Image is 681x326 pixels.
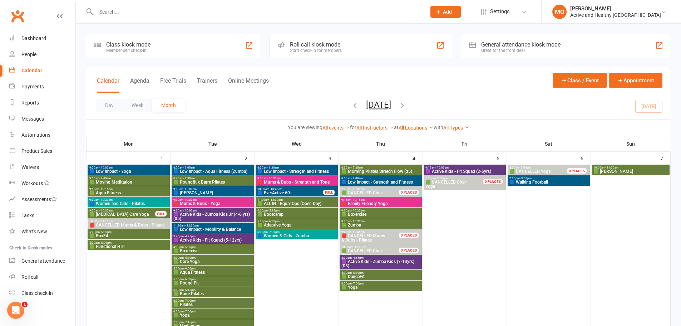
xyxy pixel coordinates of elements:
[341,285,420,289] span: 🟩 Yoga
[257,230,336,234] span: 6:00pm
[341,230,408,234] span: 9:45am
[399,248,419,253] div: 0 PLACES
[87,136,171,151] th: Mon
[341,249,408,257] span: Yoga
[609,73,662,88] button: Appointment
[184,299,196,302] span: - 7:00pm
[9,111,75,127] a: Messages
[100,230,112,234] span: - 5:30pm
[434,125,443,130] strong: with
[257,166,336,169] span: 8:30am
[351,230,365,234] span: - 10:45am
[341,271,420,274] span: 5:30pm
[173,259,252,264] span: 🟩 Core Yoga
[89,191,168,195] span: 🟩 Aqua Fitness
[21,180,43,186] div: Workouts
[89,169,168,174] span: 🟦 Low Impact - Yoga
[593,166,668,169] span: 10:00am
[341,188,408,191] span: 9:00am
[509,169,551,174] span: 🟩 CANCELLED Yoga
[341,191,408,199] span: Yoga
[257,220,336,223] span: 5:30pm
[89,241,168,244] span: 5:30pm
[228,77,269,93] button: Online Meetings
[173,177,252,180] span: 8:45am
[425,177,492,180] span: 1:00pm
[341,166,420,169] span: 6:30am
[509,166,576,169] span: 8:00am
[329,152,339,164] div: 3
[96,99,123,112] button: Day
[245,152,255,164] div: 2
[89,188,168,191] span: 9:15am
[268,209,280,212] span: - 5:15pm
[399,233,419,238] div: 0 PLACES
[497,152,507,164] div: 5
[21,258,65,264] div: General attendance
[352,256,364,259] span: - 4:15pm
[173,212,252,221] span: 🟪 Active Kids - Zumba Kids Jr (4-6 yrs) ($5)
[173,227,252,232] span: 🟦 Low Impact - Mobility & Balance
[581,152,591,164] div: 6
[341,245,408,249] span: 10:00am
[268,220,280,223] span: - 6:30pm
[341,256,420,259] span: 3:30pm
[567,168,587,174] div: 0 PLACES
[183,188,197,191] span: - 10:00am
[435,166,449,169] span: - 10:00am
[353,245,366,249] span: - 11:00am
[483,179,503,184] div: 0 PLACES
[290,41,342,48] div: Roll call kiosk mode
[257,209,336,212] span: 4:30pm
[173,238,252,242] span: 🟪 Active Kids - Fit Squad (5-12yrs)
[173,292,252,296] span: 🟩 Barre Pilates
[89,223,168,227] span: 🟥 CANCELLED Mums & Bubs - Pilates
[481,41,561,48] div: General attendance kiosk mode
[257,223,336,227] span: 🟩 Adaptive Yoga
[257,234,336,238] span: 🟦 Women & Girls - Zumba
[257,188,324,191] span: 10:00am
[9,253,75,269] a: General attendance kiosk mode
[267,166,279,169] span: - 9:30am
[7,302,24,319] iframe: Intercom live chat
[9,191,75,208] a: Assessments
[94,7,421,17] input: Search...
[9,79,75,95] a: Payments
[173,224,252,227] span: 11:30am
[173,201,252,206] span: 🟥 Mums & Bubs - Yoga
[443,125,469,131] a: All Types
[255,136,339,151] th: Wed
[89,180,168,184] span: 🟩 Moving Meditation
[101,220,114,223] span: - 11:00am
[257,201,336,206] span: 🟩 ALL IN - Equal Ops (Open Day)
[173,188,252,191] span: 9:00am
[341,233,385,238] span: 🟥 CANCELLED Mums
[21,290,53,296] div: Class check-in
[351,166,363,169] span: - 7:30am
[22,302,28,307] span: 1
[173,267,252,270] span: 5:00pm
[106,48,150,53] div: Member self check-in
[366,100,391,110] button: [DATE]
[184,321,196,324] span: - 7:45pm
[161,152,171,164] div: 1
[351,198,365,201] span: - 10:15am
[185,224,199,227] span: - 12:30pm
[9,269,75,285] a: Roll call
[352,282,364,285] span: - 7:00pm
[425,180,492,189] span: Yoga
[341,209,420,212] span: 9:30am
[425,166,504,169] span: 9:15am
[160,77,186,93] button: Free Trials
[173,299,252,302] span: 6:00pm
[99,209,113,212] span: - 10:30am
[9,95,75,111] a: Reports
[89,166,168,169] span: 9:00am
[413,152,423,164] div: 4
[341,201,420,206] span: 🟥 Family Friendly Yoga
[341,212,420,216] span: 🟩 Boxercise
[350,125,356,130] strong: for
[173,180,252,184] span: 🟩 Poundfit x Barre Pilates
[257,191,324,195] span: 🟦 EverActive 60+
[269,188,282,191] span: - 10:45am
